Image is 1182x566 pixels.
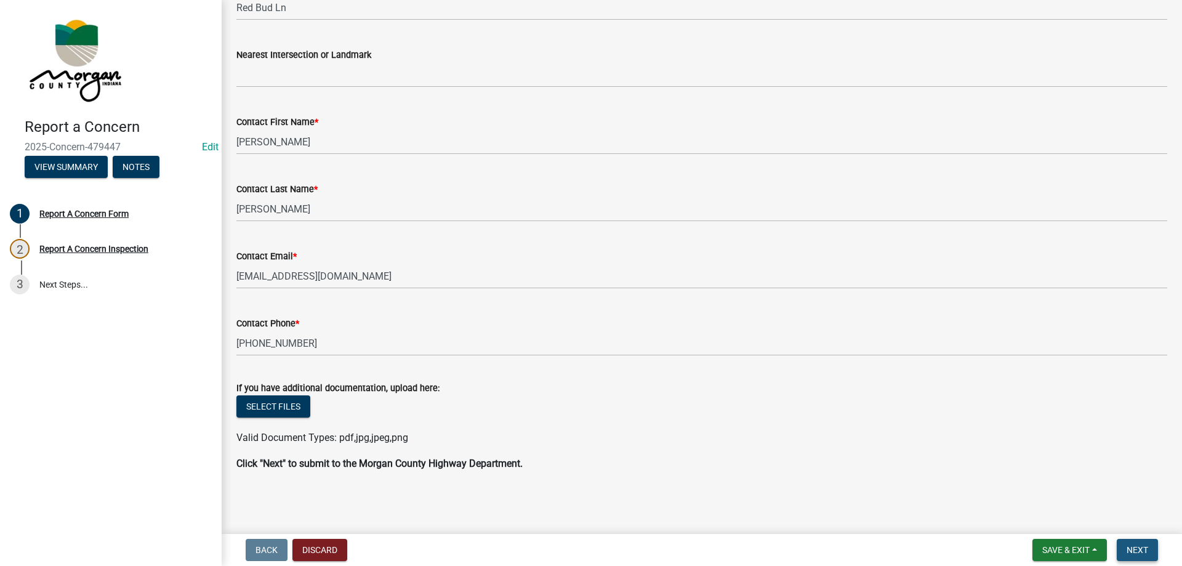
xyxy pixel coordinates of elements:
div: 1 [10,204,30,224]
button: Next [1117,539,1158,561]
label: Contact Phone [236,320,299,328]
button: Discard [292,539,347,561]
span: Back [255,545,278,555]
a: Edit [202,141,219,153]
div: Report A Concern Form [39,209,129,218]
label: If you have additional documentation, upload here: [236,384,440,393]
span: Save & Exit [1042,545,1090,555]
wm-modal-confirm: Edit Application Number [202,141,219,153]
label: Contact Last Name [236,185,318,194]
strong: Click "Next" to submit to the Morgan County Highway Department. [236,458,523,469]
button: Back [246,539,287,561]
div: 3 [10,275,30,294]
button: View Summary [25,156,108,178]
label: Contact Email [236,253,297,261]
button: Notes [113,156,159,178]
label: Nearest Intersection or Landmark [236,51,371,60]
img: Morgan County, Indiana [25,13,124,105]
span: Next [1127,545,1148,555]
span: 2025-Concern-479447 [25,141,197,153]
span: Valid Document Types: pdf,jpg,jpeg,png [236,432,408,443]
button: Save & Exit [1032,539,1107,561]
wm-modal-confirm: Summary [25,163,108,172]
label: Contact First Name [236,118,318,127]
div: Report A Concern Inspection [39,245,148,253]
div: 2 [10,239,30,259]
wm-modal-confirm: Notes [113,163,159,172]
button: Select files [236,395,310,418]
h4: Report a Concern [25,118,212,136]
